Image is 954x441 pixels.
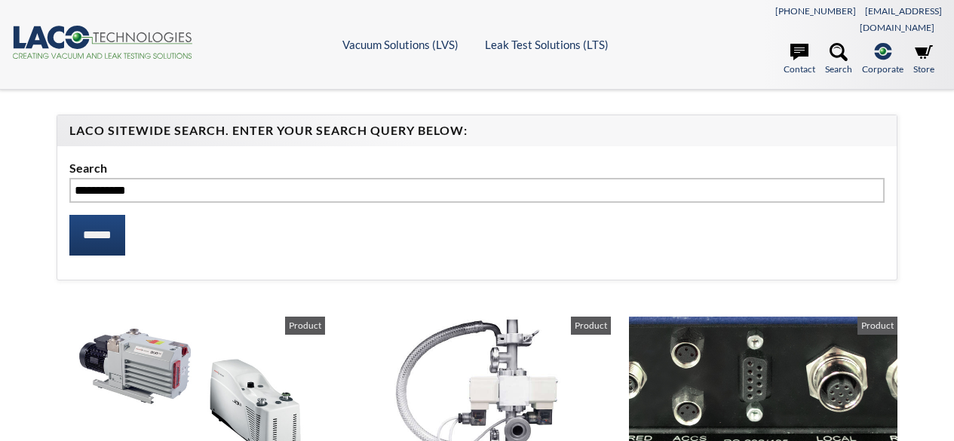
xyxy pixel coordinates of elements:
a: [EMAIL_ADDRESS][DOMAIN_NAME] [860,5,942,33]
a: Search [825,43,852,76]
span: Corporate [862,62,903,76]
a: Contact [784,43,815,76]
label: Search [69,158,885,178]
a: Leak Test Solutions (LTS) [485,38,609,51]
span: Product [285,317,325,335]
h4: LACO Sitewide Search. Enter your Search Query Below: [69,123,885,139]
a: [PHONE_NUMBER] [775,5,856,17]
a: Store [913,43,934,76]
span: Product [571,317,611,335]
span: Product [857,317,897,335]
a: Vacuum Solutions (LVS) [342,38,459,51]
